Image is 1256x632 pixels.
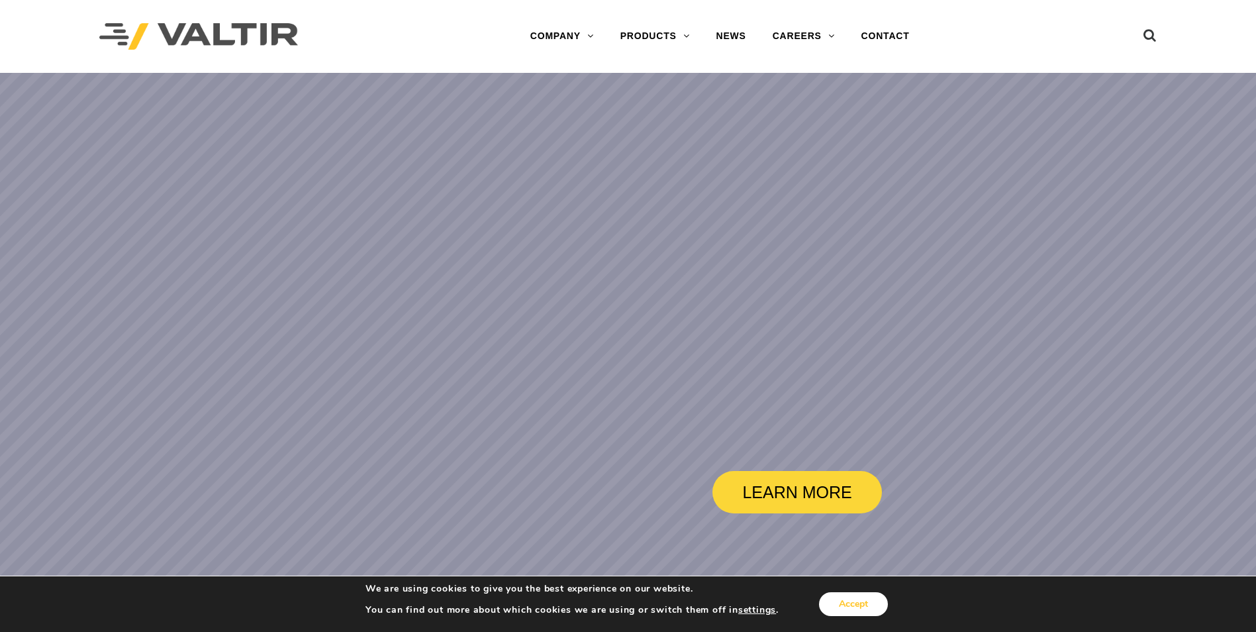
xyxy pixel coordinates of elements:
p: We are using cookies to give you the best experience on our website. [365,583,779,595]
a: COMPANY [517,23,607,50]
a: CONTACT [848,23,923,50]
button: settings [738,604,776,616]
p: You can find out more about which cookies we are using or switch them off in . [365,604,779,616]
a: CAREERS [759,23,848,50]
a: PRODUCTS [607,23,703,50]
a: NEWS [703,23,759,50]
img: Valtir [99,23,298,50]
button: Accept [819,592,888,616]
a: LEARN MORE [712,471,882,513]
